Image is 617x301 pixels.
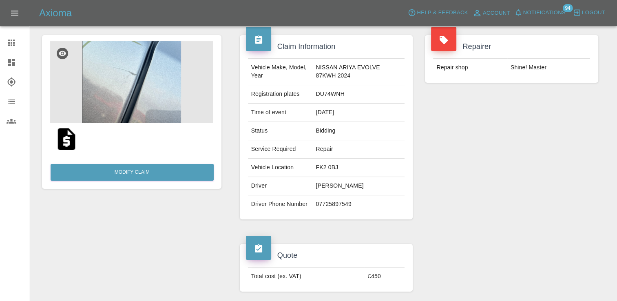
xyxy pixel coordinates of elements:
span: Account [483,9,510,18]
span: Help & Feedback [417,8,468,18]
h4: Quote [246,250,407,261]
button: Logout [571,7,607,19]
td: Total cost (ex. VAT) [248,268,365,286]
td: FK2 0BJ [313,159,405,177]
td: Service Required [248,140,313,159]
button: Notifications [512,7,568,19]
td: Driver [248,177,313,195]
h4: Repairer [431,41,592,52]
span: Logout [582,8,605,18]
td: Vehicle Make, Model, Year [248,59,313,85]
td: NISSAN ARIYA EVOLVE 87KWH 2024 [313,59,405,85]
button: Help & Feedback [406,7,470,19]
td: DU74WNH [313,85,405,104]
td: Status [248,122,313,140]
h4: Claim Information [246,41,407,52]
img: 4a1b8e5f-a953-4cce-bbeb-8bd50eda357c [50,41,213,123]
img: original/c94e99e7-5b19-4114-bf81-fc8383d49407 [53,126,80,152]
td: 07725897549 [313,195,405,213]
td: Repair [313,140,405,159]
td: Bidding [313,122,405,140]
h5: Axioma [39,7,72,20]
td: Time of event [248,104,313,122]
span: Notifications [523,8,566,18]
span: 94 [562,4,573,12]
td: Repair shop [433,59,507,77]
button: Open drawer [5,3,24,23]
td: Shine! Master [507,59,590,77]
td: Driver Phone Number [248,195,313,213]
a: Account [470,7,512,20]
td: Registration plates [248,85,313,104]
a: Modify Claim [51,164,214,181]
td: [DATE] [313,104,405,122]
td: Vehicle Location [248,159,313,177]
td: £450 [365,268,405,286]
td: [PERSON_NAME] [313,177,405,195]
